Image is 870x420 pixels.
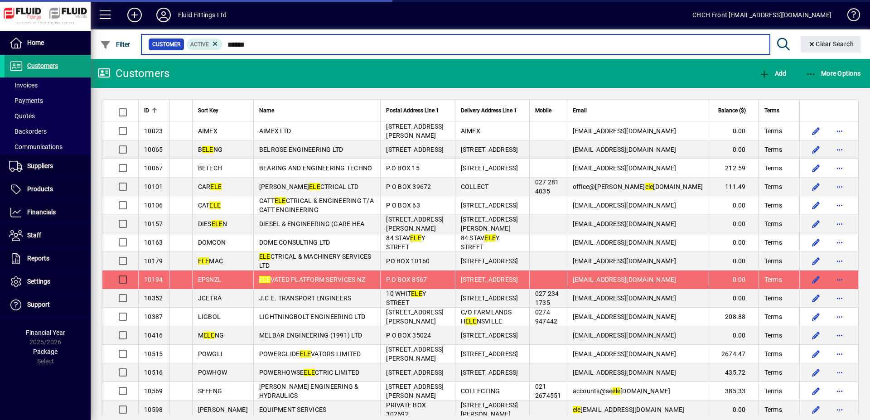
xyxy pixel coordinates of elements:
em: ELE [304,369,315,376]
span: Terms [764,106,779,116]
a: Knowledge Base [841,2,859,31]
button: More options [832,384,847,398]
button: More options [832,198,847,212]
div: ID [144,106,164,116]
td: 0.00 [709,252,759,270]
span: Terms [764,182,782,191]
span: Financial Year [26,329,65,336]
em: ELE [465,318,477,325]
em: ELE [198,257,209,265]
em: ELE [410,234,421,241]
span: DOME CONSULTING LTD [259,239,330,246]
span: COLLECT [461,183,489,190]
em: ELE [275,197,286,204]
span: Customer [152,40,180,49]
span: 10065 [144,146,163,153]
span: 84 STAV Y STREET [461,234,500,251]
button: Edit [809,198,823,212]
span: CAR [198,183,222,190]
span: Quotes [9,112,35,120]
span: AIMEX [461,127,480,135]
button: More options [832,161,847,175]
span: [PERSON_NAME] [198,406,248,413]
a: Communications [5,139,91,154]
span: VATED PLATFORM SERVICES NZ [259,276,365,283]
span: J.C.E. TRANSPORT ENGINEERS [259,294,352,302]
div: Mobile [535,106,561,116]
button: More options [832,235,847,250]
span: Backorders [9,128,47,135]
button: Edit [809,272,823,287]
span: [STREET_ADDRESS] [461,369,518,376]
span: [STREET_ADDRESS][PERSON_NAME] [461,216,518,232]
a: Financials [5,201,91,224]
span: Terms [764,349,782,358]
span: MELBAR ENGINEERING (1991) LTD [259,332,362,339]
span: P O BOX 35024 [386,332,431,339]
a: Payments [5,93,91,108]
span: Terms [764,164,782,173]
a: Settings [5,270,91,293]
button: Edit [809,328,823,343]
span: CATT CTRICAL & ENGINEERING T/A CATT ENGINEERING [259,197,374,213]
span: [EMAIL_ADDRESS][DOMAIN_NAME] [573,294,677,302]
span: Communications [9,143,63,150]
span: Add [759,70,786,77]
span: Terms [764,312,782,321]
span: [STREET_ADDRESS] [461,202,518,209]
span: CAT [198,202,221,209]
button: Edit [809,142,823,157]
span: [EMAIL_ADDRESS][DOMAIN_NAME] [573,127,677,135]
span: 10598 [144,406,163,413]
span: Terms [764,294,782,303]
span: P O BOX 63 [386,202,420,209]
span: BETECH [198,164,222,172]
span: AIMEX [198,127,217,135]
a: Staff [5,224,91,247]
span: Support [27,301,50,308]
span: M NG [198,332,224,339]
div: Balance ($) [715,106,754,116]
em: ELE [202,146,213,153]
span: office@[PERSON_NAME] [DOMAIN_NAME] [573,183,703,190]
span: [EMAIL_ADDRESS][DOMAIN_NAME] [573,350,677,357]
em: ele [612,387,620,395]
span: Staff [27,232,41,239]
em: ELE [259,276,271,283]
span: Name [259,106,274,116]
span: Terms [764,238,782,247]
span: Clear Search [808,40,854,48]
span: Terms [764,368,782,377]
span: [EMAIL_ADDRESS][DOMAIN_NAME] [573,313,677,320]
button: More options [832,142,847,157]
span: ID [144,106,149,116]
em: ELE [203,332,215,339]
span: EPSNZL [198,276,222,283]
a: Backorders [5,124,91,139]
span: [PERSON_NAME] ENGINEERING & HYDRAULICS [259,383,359,399]
span: 10515 [144,350,163,357]
button: More options [832,272,847,287]
span: Package [33,348,58,355]
span: C/O FARMLANDS H NSVILLE [461,309,512,325]
button: Clear [801,36,861,53]
span: 84 STAV Y STREET [386,234,425,251]
button: More options [832,365,847,380]
span: Terms [764,405,782,414]
span: JCETRA [198,294,222,302]
span: [EMAIL_ADDRESS][DOMAIN_NAME] [573,202,677,209]
button: More options [832,124,847,138]
span: [EMAIL_ADDRESS][DOMAIN_NAME] [573,239,677,246]
span: LIGHTNINGBOLT ENGINEERING LTD [259,313,365,320]
em: ele [645,183,653,190]
a: Suppliers [5,155,91,178]
button: More options [832,402,847,417]
button: Edit [809,291,823,305]
span: DIES N [198,220,227,227]
span: [STREET_ADDRESS] [461,294,518,302]
span: 10067 [144,164,163,172]
span: PO BOX 10160 [386,257,430,265]
span: Terms [764,256,782,266]
button: More options [832,254,847,268]
span: EQUIPMENT SERVICES [259,406,327,413]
